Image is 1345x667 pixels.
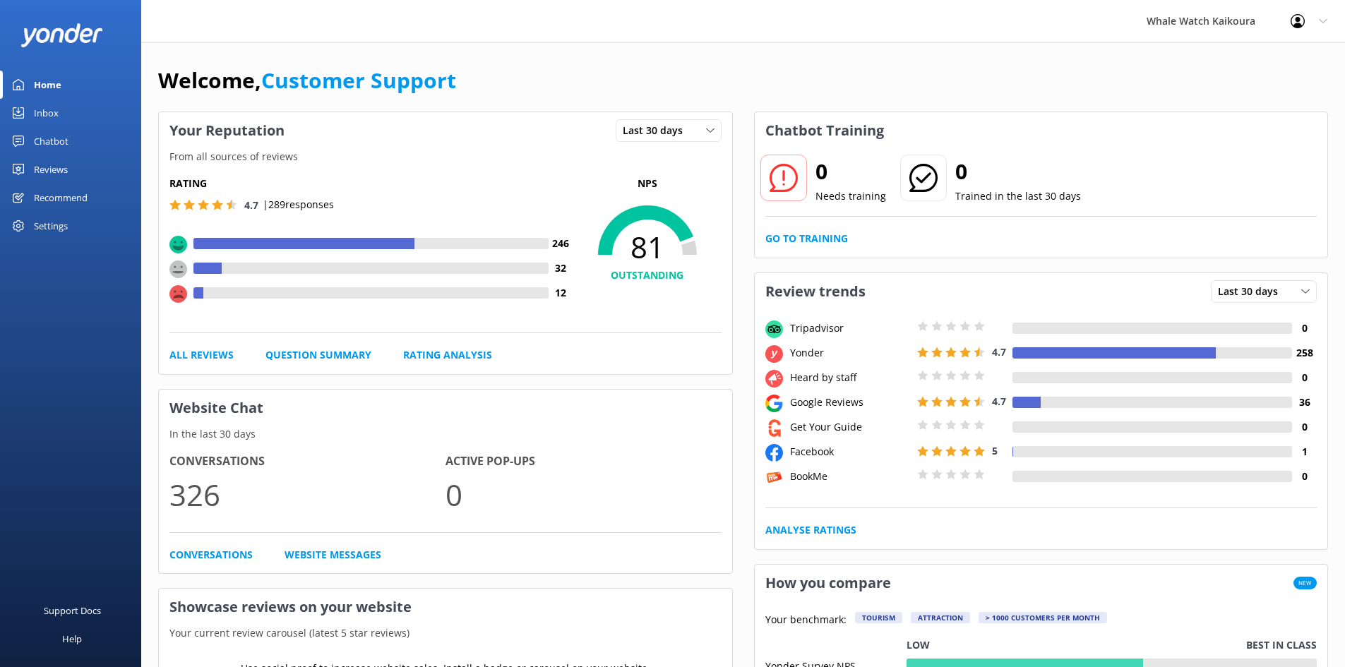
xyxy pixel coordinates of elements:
p: From all sources of reviews [159,149,732,164]
div: Facebook [787,444,914,459]
p: 0 [446,471,722,518]
span: Last 30 days [1218,284,1286,299]
span: Last 30 days [623,123,691,138]
p: Low [907,637,930,653]
h4: 0 [1292,469,1317,484]
a: Rating Analysis [403,347,492,363]
h4: 36 [1292,395,1317,410]
h4: 0 [1292,419,1317,435]
p: Best in class [1246,637,1317,653]
p: Needs training [815,188,886,204]
p: In the last 30 days [159,426,732,442]
h3: Website Chat [159,390,732,426]
span: New [1293,577,1317,589]
h3: How you compare [755,565,902,601]
div: Support Docs [44,596,101,625]
div: Recommend [34,184,88,212]
h2: 0 [955,155,1081,188]
span: 4.7 [992,345,1006,359]
p: 326 [169,471,446,518]
div: Yonder [787,345,914,361]
h4: OUTSTANDING [573,268,722,283]
a: Conversations [169,547,253,563]
h3: Review trends [755,273,876,310]
h3: Your Reputation [159,112,295,149]
p: Your current review carousel (latest 5 star reviews) [159,625,732,641]
p: Trained in the last 30 days [955,188,1081,204]
div: Tourism [855,612,902,623]
h3: Showcase reviews on your website [159,589,732,625]
a: Customer Support [261,66,456,95]
h4: Active Pop-ups [446,452,722,471]
span: 81 [573,229,722,265]
h1: Welcome, [158,64,456,97]
h4: Conversations [169,452,446,471]
p: | 289 responses [263,197,334,212]
div: Inbox [34,99,59,127]
a: Website Messages [285,547,381,563]
a: Analyse Ratings [765,522,856,538]
div: Chatbot [34,127,68,155]
h4: 246 [549,236,573,251]
div: Tripadvisor [787,320,914,336]
div: Google Reviews [787,395,914,410]
p: Your benchmark: [765,612,847,629]
div: Home [34,71,61,99]
div: BookMe [787,469,914,484]
h5: Rating [169,176,573,191]
h4: 32 [549,260,573,276]
div: Help [62,625,82,653]
h4: 0 [1292,370,1317,385]
div: Get Your Guide [787,419,914,435]
h4: 0 [1292,320,1317,336]
p: NPS [573,176,722,191]
div: Reviews [34,155,68,184]
h3: Chatbot Training [755,112,895,149]
span: 5 [992,444,998,457]
div: > 1000 customers per month [979,612,1107,623]
a: Go to Training [765,231,848,246]
span: 4.7 [244,198,258,212]
img: yonder-white-logo.png [21,23,102,47]
div: Settings [34,212,68,240]
a: All Reviews [169,347,234,363]
h4: 12 [549,285,573,301]
h4: 258 [1292,345,1317,361]
h2: 0 [815,155,886,188]
h4: 1 [1292,444,1317,459]
a: Question Summary [265,347,371,363]
div: Attraction [911,612,970,623]
div: Heard by staff [787,370,914,385]
span: 4.7 [992,395,1006,408]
